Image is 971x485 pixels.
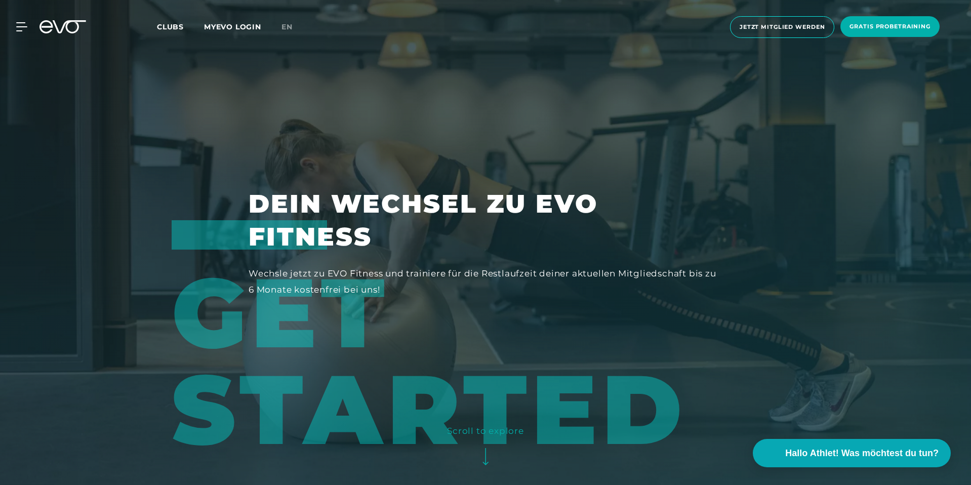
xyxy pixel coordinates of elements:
span: Jetzt Mitglied werden [740,23,825,31]
a: en [281,21,305,33]
h1: Dein Wechsel zu EVO Fitness [249,187,722,253]
div: Wechsle jetzt zu EVO Fitness und trainiere für die Restlaufzeit deiner aktuellen Mitgliedschaft b... [249,265,722,298]
div: GET STARTED [172,220,737,458]
span: Clubs [157,22,184,31]
a: MYEVO LOGIN [204,22,261,31]
span: Gratis Probetraining [849,22,930,31]
span: en [281,22,293,31]
a: Clubs [157,22,204,31]
span: Hallo Athlet! Was möchtest du tun? [785,447,939,460]
a: Gratis Probetraining [837,16,943,38]
div: Scroll to explore [447,423,524,439]
button: Hallo Athlet! Was möchtest du tun? [753,439,951,467]
button: Scroll to explore [447,423,524,475]
a: Jetzt Mitglied werden [727,16,837,38]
